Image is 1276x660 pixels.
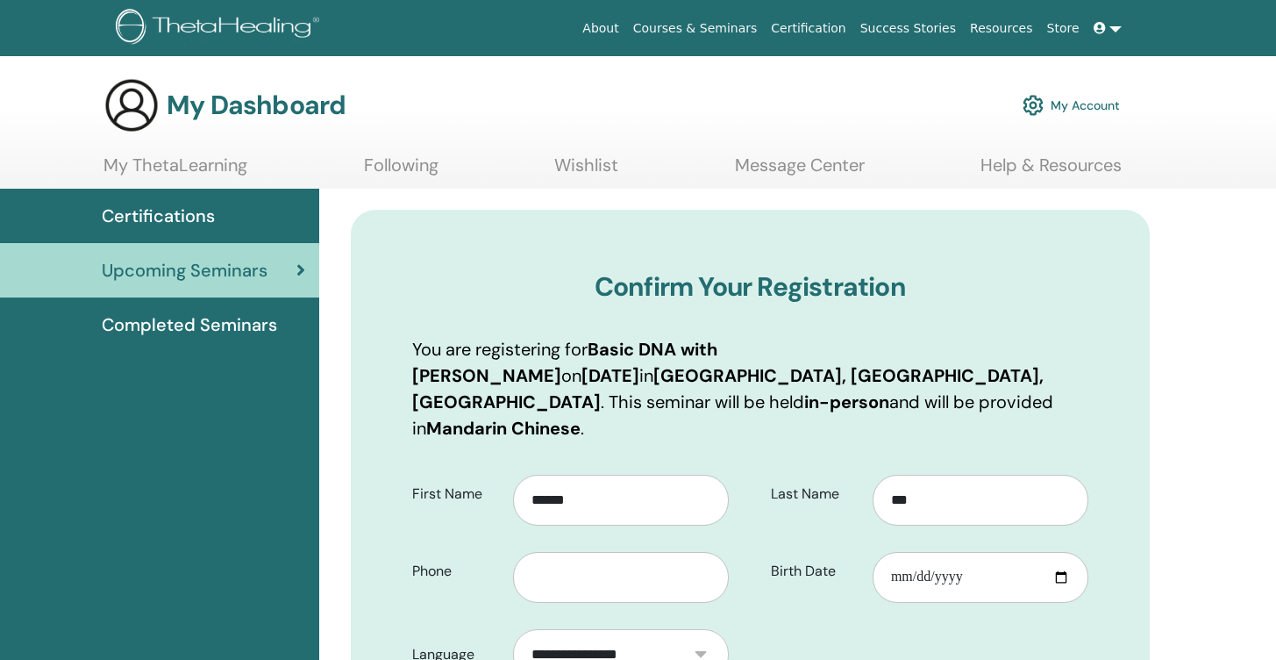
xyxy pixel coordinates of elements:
b: [DATE] [581,364,639,387]
img: cog.svg [1023,90,1044,120]
a: Wishlist [554,154,618,189]
a: My Account [1023,86,1120,125]
label: Birth Date [758,555,873,588]
b: in-person [804,391,889,413]
a: Courses & Seminars [626,12,765,45]
a: Store [1040,12,1087,45]
label: Last Name [758,477,873,511]
span: Upcoming Seminars [102,257,267,283]
b: [GEOGRAPHIC_DATA], [GEOGRAPHIC_DATA], [GEOGRAPHIC_DATA] [412,364,1044,413]
a: Certification [764,12,852,45]
img: generic-user-icon.jpg [103,77,160,133]
a: Help & Resources [980,154,1122,189]
h3: My Dashboard [167,90,346,121]
a: About [575,12,625,45]
a: My ThetaLearning [103,154,247,189]
a: Message Center [735,154,865,189]
img: logo.png [116,9,325,48]
label: Phone [399,555,514,588]
b: Mandarin Chinese [426,417,581,440]
a: Success Stories [853,12,963,45]
span: Certifications [102,203,215,229]
a: Resources [963,12,1040,45]
h3: Confirm Your Registration [412,271,1088,303]
span: Completed Seminars [102,312,277,338]
a: Following [364,154,438,189]
label: First Name [399,477,514,511]
p: You are registering for on in . This seminar will be held and will be provided in . [412,336,1088,441]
